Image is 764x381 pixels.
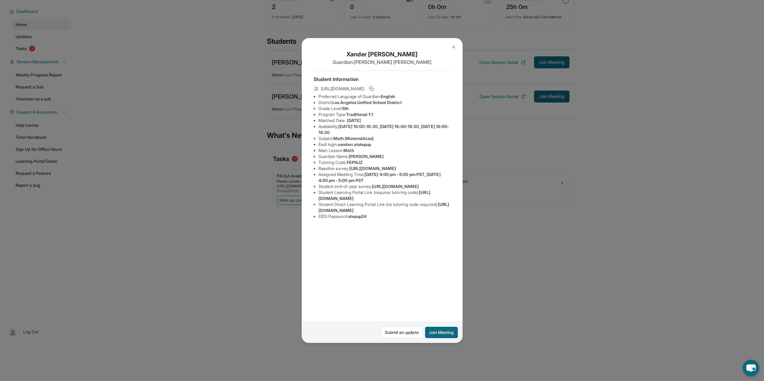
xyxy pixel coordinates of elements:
li: Guardian Name : [319,153,451,159]
li: Preferred Language of Guardian: [319,94,451,100]
span: xanderr.atstepup [338,142,371,147]
span: FEPNJZ [347,160,363,165]
span: Math [343,148,354,153]
li: Student Direct Learning Portal Link (no tutoring code required) : [319,201,451,213]
img: Close Icon [451,45,456,49]
li: Eedi login : [319,141,451,147]
span: [PERSON_NAME] [349,154,384,159]
h4: Student Information [314,76,451,83]
li: Matched Date: [319,118,451,124]
span: [URL][DOMAIN_NAME] [321,86,364,92]
a: Submit an update [381,327,423,338]
li: Assigned Meeting Time : [319,171,451,183]
li: EEDI Password : [319,213,451,219]
span: stepup24 [348,214,367,219]
li: Main Lesson : [319,147,451,153]
span: [DATE] [347,118,361,123]
li: District: [319,100,451,106]
li: Student Learning Portal Link (requires tutoring code) : [319,189,451,201]
h1: Xander [PERSON_NAME] [314,50,451,58]
li: Baseline survey : [319,165,451,171]
li: Student end-of-year survey : [319,183,451,189]
li: Program Type: [319,112,451,118]
li: Grade Level: [319,106,451,112]
span: [DATE] 16:00-18:30, [DATE] 16:00-18:30, [DATE] 16:00-18:30 [319,124,449,135]
button: Join Meeting [425,327,458,338]
span: 5th [342,106,349,111]
li: Availability: [319,124,451,135]
span: English [381,94,395,99]
span: Traditional 1:1 [346,112,373,117]
span: [URL][DOMAIN_NAME] [349,166,396,171]
button: chat-button [743,360,759,376]
span: [URL][DOMAIN_NAME] [372,184,418,189]
span: Los Angeles Unified School District [332,100,401,105]
span: [DATE] 4:00 pm - 5:00 pm PST, [DATE] 4:00 pm - 5:00 pm PST [319,172,441,183]
li: Subject : [319,135,451,141]
button: Copy link [368,85,375,92]
li: Tutoring Code : [319,159,451,165]
p: Guardian: [PERSON_NAME] [PERSON_NAME] [314,58,451,66]
span: Math (Matemáticas) [334,136,374,141]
